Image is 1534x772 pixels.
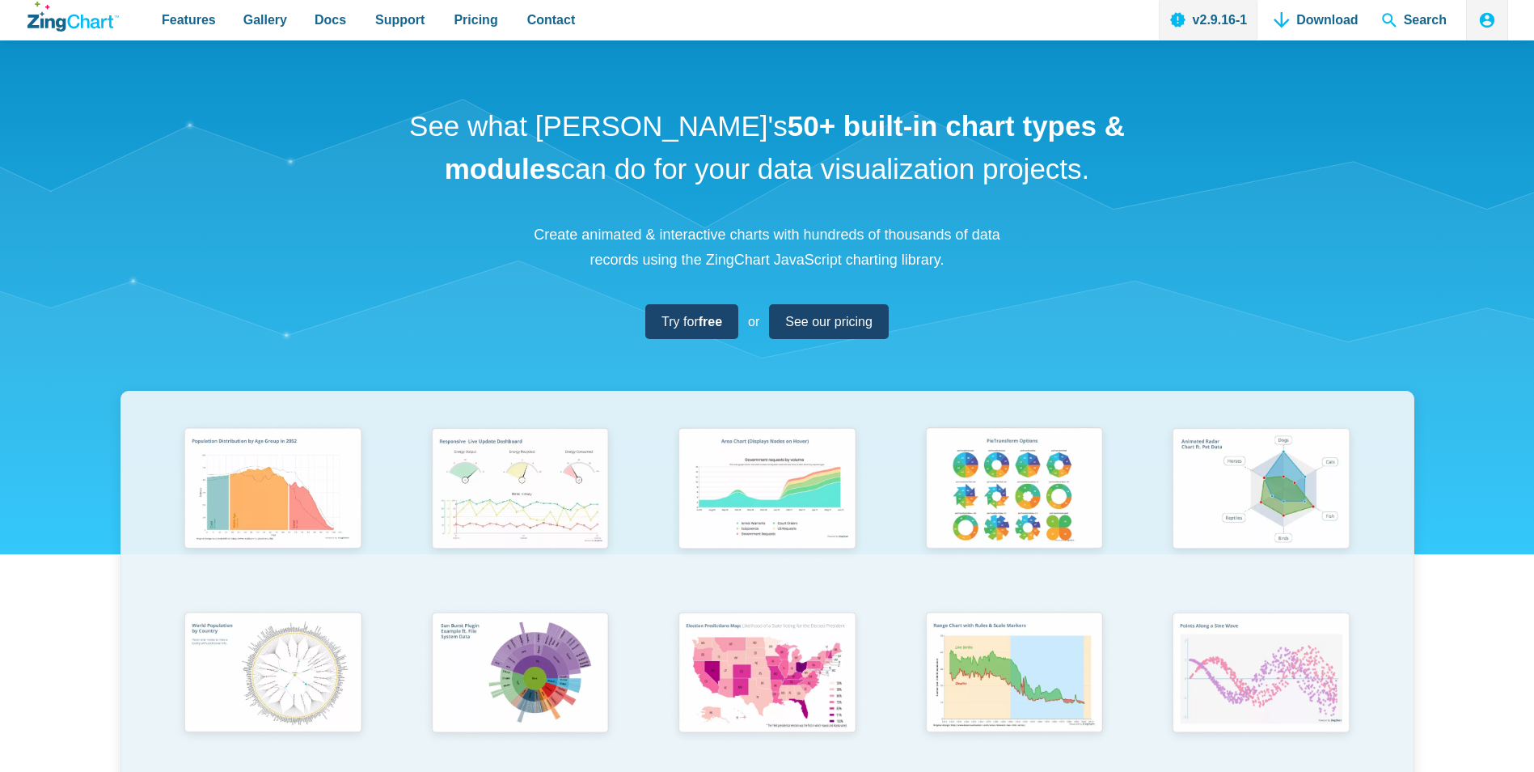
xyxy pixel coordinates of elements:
[661,311,722,333] span: Try for
[404,105,1131,190] h1: See what [PERSON_NAME]'s can do for your data visualization projects.
[421,420,619,561] img: Responsive Live Update Dashboard
[748,311,759,333] span: or
[454,9,497,31] span: Pricing
[1162,604,1359,745] img: Points Along a Sine Wave
[445,110,1125,185] strong: 50+ built-in chart types & modules
[644,420,891,604] a: Area Chart (Displays Nodes on Hover)
[1138,420,1385,604] a: Animated Radar Chart ft. Pet Data
[174,420,371,561] img: Population Distribution by Age Group in 2052
[150,420,397,604] a: Population Distribution by Age Group in 2052
[527,9,576,31] span: Contact
[315,9,346,31] span: Docs
[243,9,287,31] span: Gallery
[668,604,865,745] img: Election Predictions Map
[785,311,873,333] span: See our pricing
[645,304,738,339] a: Try forfree
[915,420,1113,561] img: Pie Transform Options
[668,420,865,561] img: Area Chart (Displays Nodes on Hover)
[375,9,425,31] span: Support
[162,9,216,31] span: Features
[525,223,1010,272] p: Create animated & interactive charts with hundreds of thousands of data records using the ZingCha...
[421,604,619,745] img: Sun Burst Plugin Example ft. File System Data
[915,604,1113,746] img: Range Chart with Rultes & Scale Markers
[396,420,644,604] a: Responsive Live Update Dashboard
[699,315,722,329] strong: free
[769,304,889,339] a: See our pricing
[27,2,119,32] a: ZingChart Logo. Click to return to the homepage
[1162,420,1359,561] img: Animated Radar Chart ft. Pet Data
[174,604,371,746] img: World Population by Country
[890,420,1138,604] a: Pie Transform Options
